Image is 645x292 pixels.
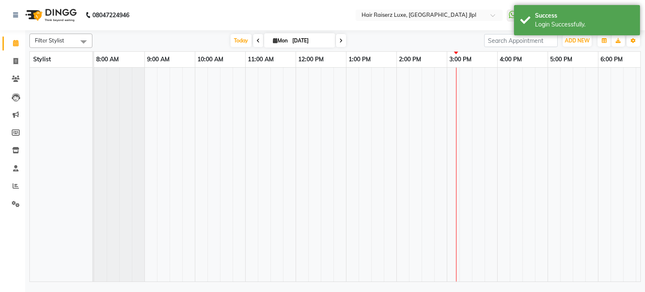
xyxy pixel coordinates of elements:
[195,53,225,66] a: 10:00 AM
[535,20,634,29] div: Login Successfully.
[246,53,276,66] a: 11:00 AM
[271,37,290,44] span: Mon
[33,55,51,63] span: Stylist
[35,37,64,44] span: Filter Stylist
[92,3,129,27] b: 08047224946
[484,34,558,47] input: Search Appointment
[290,34,332,47] input: 2025-09-01
[535,11,634,20] div: Success
[145,53,172,66] a: 9:00 AM
[296,53,326,66] a: 12:00 PM
[231,34,252,47] span: Today
[21,3,79,27] img: logo
[94,53,121,66] a: 8:00 AM
[397,53,423,66] a: 2:00 PM
[563,35,592,47] button: ADD NEW
[565,37,590,44] span: ADD NEW
[346,53,373,66] a: 1:00 PM
[498,53,524,66] a: 4:00 PM
[447,53,474,66] a: 3:00 PM
[598,53,625,66] a: 6:00 PM
[548,53,574,66] a: 5:00 PM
